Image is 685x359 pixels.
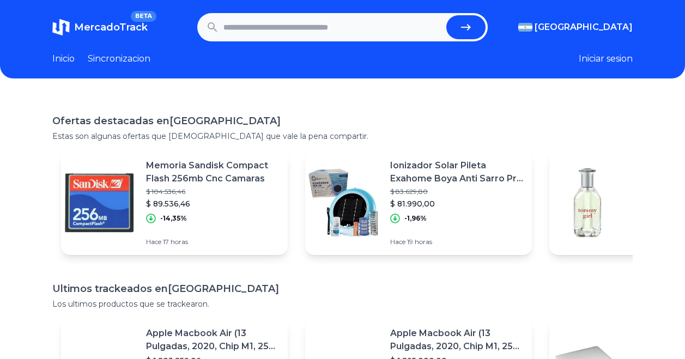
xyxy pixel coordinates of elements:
a: Featured imageIonizador Solar Pileta Exahome Boya Anti Sarro Pro Antisarro$ 83.629,80$ 81.990,00-... [305,150,532,255]
img: Argentina [518,23,532,32]
a: Inicio [52,52,75,65]
p: Los ultimos productos que se trackearon. [52,299,633,309]
p: Apple Macbook Air (13 Pulgadas, 2020, Chip M1, 256 Gb De Ssd, 8 Gb De Ram) - Plata [146,327,279,353]
p: -14,35% [160,214,187,223]
span: MercadoTrack [74,21,148,33]
img: Featured image [305,165,381,241]
p: Memoria Sandisk Compact Flash 256mb Cnc Camaras [146,159,279,185]
button: Iniciar sesion [579,52,633,65]
span: BETA [131,11,156,22]
p: Ionizador Solar Pileta Exahome Boya Anti Sarro Pro Antisarro [390,159,523,185]
h1: Ultimos trackeados en [GEOGRAPHIC_DATA] [52,281,633,296]
button: [GEOGRAPHIC_DATA] [518,21,633,34]
p: $ 104.536,46 [146,187,279,196]
p: -1,96% [404,214,427,223]
p: Apple Macbook Air (13 Pulgadas, 2020, Chip M1, 256 Gb De Ssd, 8 Gb De Ram) - Plata [390,327,523,353]
a: MercadoTrackBETA [52,19,148,36]
img: MercadoTrack [52,19,70,36]
img: Featured image [549,165,626,241]
span: [GEOGRAPHIC_DATA] [535,21,633,34]
p: Hace 19 horas [390,238,523,246]
p: Hace 17 horas [146,238,279,246]
p: $ 83.629,80 [390,187,523,196]
a: Featured imageMemoria Sandisk Compact Flash 256mb Cnc Camaras$ 104.536,46$ 89.536,46-14,35%Hace 1... [61,150,288,255]
a: Sincronizacion [88,52,150,65]
p: Estas son algunas ofertas que [DEMOGRAPHIC_DATA] que vale la pena compartir. [52,131,633,142]
p: $ 81.990,00 [390,198,523,209]
h1: Ofertas destacadas en [GEOGRAPHIC_DATA] [52,113,633,129]
p: $ 89.536,46 [146,198,279,209]
img: Featured image [61,165,137,241]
